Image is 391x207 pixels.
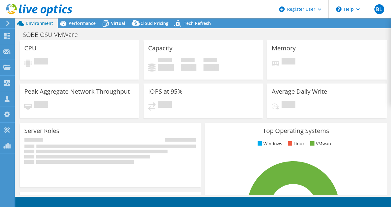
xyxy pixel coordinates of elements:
[272,88,327,95] h3: Average Daily Write
[282,58,295,66] span: Pending
[181,64,196,71] h4: 0 GiB
[158,101,172,109] span: Pending
[26,20,53,26] span: Environment
[336,6,342,12] svg: \n
[24,127,59,134] h3: Server Roles
[286,140,305,147] li: Linux
[140,20,168,26] span: Cloud Pricing
[20,31,87,38] h1: SOBE-OSU-VMWare
[158,58,172,64] span: Used
[158,64,174,71] h4: 0 GiB
[256,140,282,147] li: Windows
[34,58,48,66] span: Pending
[69,20,96,26] span: Performance
[111,20,125,26] span: Virtual
[34,101,48,109] span: Pending
[374,4,384,14] span: BL
[309,140,333,147] li: VMware
[24,45,37,52] h3: CPU
[181,58,195,64] span: Free
[282,101,295,109] span: Pending
[203,58,217,64] span: Total
[272,45,296,52] h3: Memory
[148,88,183,95] h3: IOPS at 95%
[24,88,130,95] h3: Peak Aggregate Network Throughput
[184,20,211,26] span: Tech Refresh
[210,127,382,134] h3: Top Operating Systems
[148,45,172,52] h3: Capacity
[203,64,219,71] h4: 0 GiB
